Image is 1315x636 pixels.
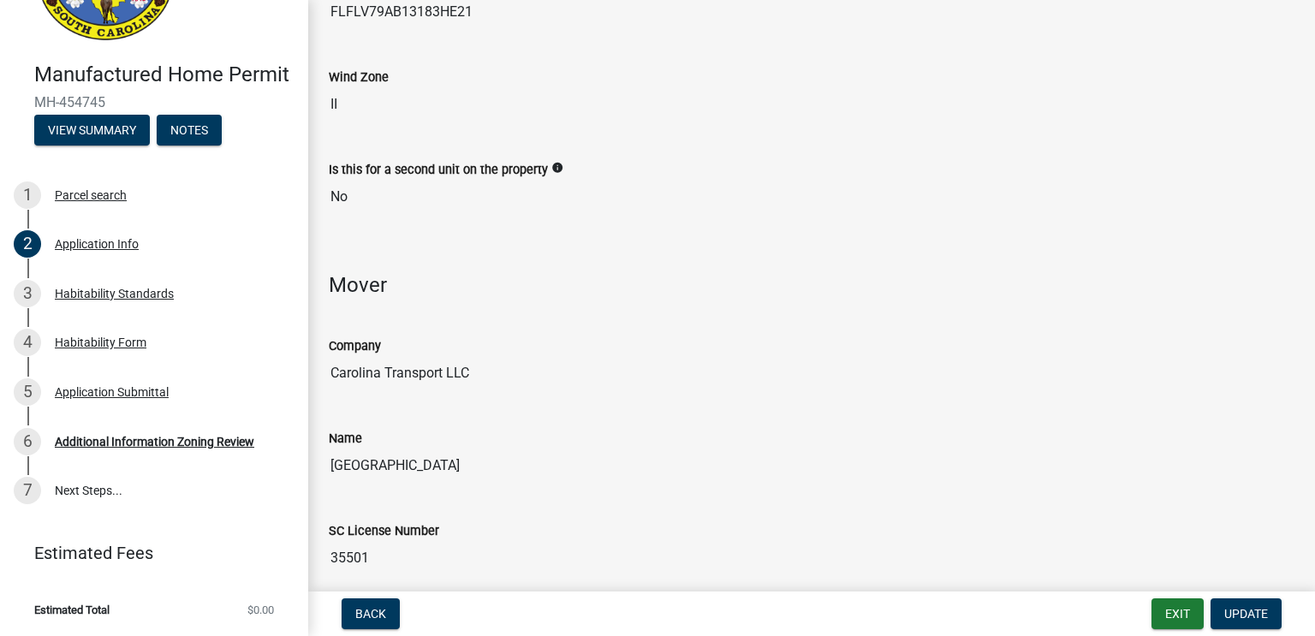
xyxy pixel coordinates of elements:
button: View Summary [34,115,150,146]
span: Estimated Total [34,604,110,615]
label: Is this for a second unit on the property [329,164,548,176]
wm-modal-confirm: Summary [34,124,150,138]
div: 7 [14,477,41,504]
label: SC License Number [329,526,439,538]
label: Wind Zone [329,72,389,84]
h4: Manufactured Home Permit [34,62,295,87]
h4: Mover [329,273,1294,298]
div: 3 [14,280,41,307]
div: 1 [14,181,41,209]
button: Exit [1151,598,1204,629]
div: Application Submittal [55,386,169,398]
wm-modal-confirm: Notes [157,124,222,138]
i: info [551,162,563,174]
span: MH-454745 [34,94,274,110]
button: Notes [157,115,222,146]
button: Update [1211,598,1282,629]
div: Habitability Standards [55,288,174,300]
a: Estimated Fees [14,536,281,570]
span: $0.00 [247,604,274,615]
div: Habitability Form [55,336,146,348]
div: Additional Information Zoning Review [55,436,254,448]
div: Parcel search [55,189,127,201]
div: 4 [14,329,41,356]
button: Back [342,598,400,629]
label: Company [329,341,381,353]
label: Name [329,433,362,445]
div: 6 [14,428,41,455]
div: 2 [14,230,41,258]
div: 5 [14,378,41,406]
span: Back [355,607,386,621]
span: Update [1224,607,1268,621]
div: Application Info [55,238,139,250]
